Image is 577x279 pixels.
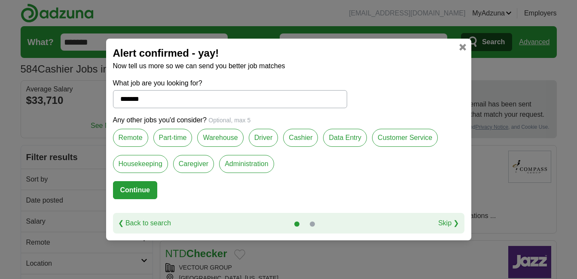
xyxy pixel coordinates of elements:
[197,129,243,147] label: Warehouse
[173,155,214,173] label: Caregiver
[113,115,464,125] p: Any other jobs you'd consider?
[113,129,148,147] label: Remote
[283,129,318,147] label: Cashier
[438,218,459,228] a: Skip ❯
[113,45,464,61] h2: Alert confirmed - yay!
[219,155,274,173] label: Administration
[113,155,168,173] label: Housekeeping
[208,117,250,124] span: Optional, max 5
[113,78,347,88] label: What job are you looking for?
[113,61,464,71] p: Now tell us more so we can send you better job matches
[372,129,438,147] label: Customer Service
[249,129,278,147] label: Driver
[118,218,171,228] a: ❮ Back to search
[113,181,157,199] button: Continue
[153,129,192,147] label: Part-time
[323,129,367,147] label: Data Entry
